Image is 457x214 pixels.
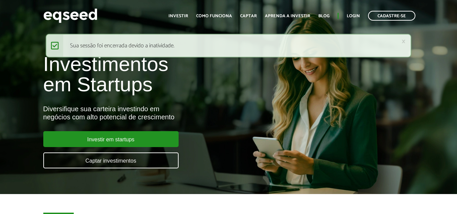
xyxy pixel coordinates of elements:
img: EqSeed [43,7,97,25]
a: Blog [318,14,329,18]
div: Diversifique sua carteira investindo em negócios com alto potencial de crescimento [43,105,262,121]
a: × [402,38,406,45]
div: Sua sessão foi encerrada devido a inatividade. [46,34,411,57]
a: Como funciona [196,14,232,18]
a: Investir em startups [43,131,179,147]
a: Aprenda a investir [265,14,310,18]
a: Cadastre-se [368,11,415,21]
h1: Investimentos em Startups [43,54,262,95]
a: Login [347,14,360,18]
a: Captar [240,14,257,18]
a: Investir [168,14,188,18]
a: Captar investimentos [43,152,179,168]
